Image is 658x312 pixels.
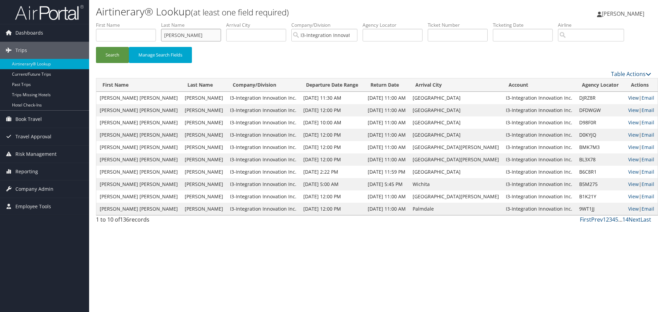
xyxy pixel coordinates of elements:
[300,203,364,215] td: [DATE] 12:00 PM
[96,116,181,129] td: [PERSON_NAME] [PERSON_NAME]
[642,95,654,101] a: Email
[96,166,181,178] td: [PERSON_NAME] [PERSON_NAME]
[641,216,651,223] a: Last
[409,104,502,116] td: [GEOGRAPHIC_DATA]
[15,4,84,21] img: airportal-logo.png
[364,116,409,129] td: [DATE] 11:00 AM
[363,22,428,28] label: Agency Locator
[96,22,161,28] label: First Name
[181,203,227,215] td: [PERSON_NAME]
[409,116,502,129] td: [GEOGRAPHIC_DATA]
[227,116,300,129] td: I3-Integration Innovation Inc.
[96,92,181,104] td: [PERSON_NAME] [PERSON_NAME]
[629,216,641,223] a: Next
[300,104,364,116] td: [DATE] 12:00 PM
[227,104,300,116] td: I3-Integration Innovation Inc.
[502,166,576,178] td: I3-Integration Innovation Inc.
[15,198,51,215] span: Employee Tools
[364,78,409,92] th: Return Date: activate to sort column ascending
[96,153,181,166] td: [PERSON_NAME] [PERSON_NAME]
[409,166,502,178] td: [GEOGRAPHIC_DATA]
[642,169,654,175] a: Email
[409,190,502,203] td: [GEOGRAPHIC_DATA][PERSON_NAME]
[642,181,654,187] a: Email
[364,153,409,166] td: [DATE] 11:00 AM
[642,119,654,126] a: Email
[227,166,300,178] td: I3-Integration Innovation Inc.
[409,129,502,141] td: [GEOGRAPHIC_DATA]
[628,95,639,101] a: View
[96,215,227,227] div: 1 to 10 of records
[609,216,612,223] a: 3
[625,104,658,116] td: |
[300,141,364,153] td: [DATE] 12:00 PM
[642,107,654,113] a: Email
[364,190,409,203] td: [DATE] 11:00 AM
[628,144,639,150] a: View
[576,104,625,116] td: DFDWGW
[300,166,364,178] td: [DATE] 2:22 PM
[364,178,409,190] td: [DATE] 5:45 PM
[300,92,364,104] td: [DATE] 11:30 AM
[300,153,364,166] td: [DATE] 12:00 PM
[409,153,502,166] td: [GEOGRAPHIC_DATA][PERSON_NAME]
[300,129,364,141] td: [DATE] 12:00 PM
[502,104,576,116] td: I3-Integration Innovation Inc.
[191,7,289,18] small: (at least one field required)
[642,193,654,200] a: Email
[364,141,409,153] td: [DATE] 11:00 AM
[96,141,181,153] td: [PERSON_NAME] [PERSON_NAME]
[576,153,625,166] td: BL3X78
[502,129,576,141] td: I3-Integration Innovation Inc.
[576,203,625,215] td: 9WT1JJ
[96,190,181,203] td: [PERSON_NAME] [PERSON_NAME]
[615,216,618,223] a: 5
[129,47,192,63] button: Manage Search Fields
[181,78,227,92] th: Last Name: activate to sort column ascending
[625,203,658,215] td: |
[558,22,629,28] label: Airline
[625,190,658,203] td: |
[15,146,57,163] span: Risk Management
[120,216,129,223] span: 136
[625,178,658,190] td: |
[612,216,615,223] a: 4
[181,92,227,104] td: [PERSON_NAME]
[628,193,639,200] a: View
[161,22,226,28] label: Last Name
[181,104,227,116] td: [PERSON_NAME]
[227,129,300,141] td: I3-Integration Innovation Inc.
[628,205,639,212] a: View
[625,129,658,141] td: |
[227,153,300,166] td: I3-Integration Innovation Inc.
[96,203,181,215] td: [PERSON_NAME] [PERSON_NAME]
[181,153,227,166] td: [PERSON_NAME]
[576,141,625,153] td: BMK7M3
[409,178,502,190] td: Wichita
[227,141,300,153] td: I3-Integration Innovation Inc.
[502,116,576,129] td: I3-Integration Innovation Inc.
[502,78,576,92] th: Account: activate to sort column ascending
[642,132,654,138] a: Email
[15,128,51,145] span: Travel Approval
[625,116,658,129] td: |
[502,92,576,104] td: I3-Integration Innovation Inc.
[606,216,609,223] a: 2
[364,92,409,104] td: [DATE] 11:00 AM
[181,178,227,190] td: [PERSON_NAME]
[597,3,651,24] a: [PERSON_NAME]
[364,129,409,141] td: [DATE] 11:00 AM
[625,153,658,166] td: |
[502,190,576,203] td: I3-Integration Innovation Inc.
[642,144,654,150] a: Email
[96,178,181,190] td: [PERSON_NAME] [PERSON_NAME]
[181,116,227,129] td: [PERSON_NAME]
[502,153,576,166] td: I3-Integration Innovation Inc.
[15,42,27,59] span: Trips
[227,78,300,92] th: Company/Division
[409,141,502,153] td: [GEOGRAPHIC_DATA][PERSON_NAME]
[625,141,658,153] td: |
[628,181,639,187] a: View
[15,163,38,180] span: Reporting
[227,190,300,203] td: I3-Integration Innovation Inc.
